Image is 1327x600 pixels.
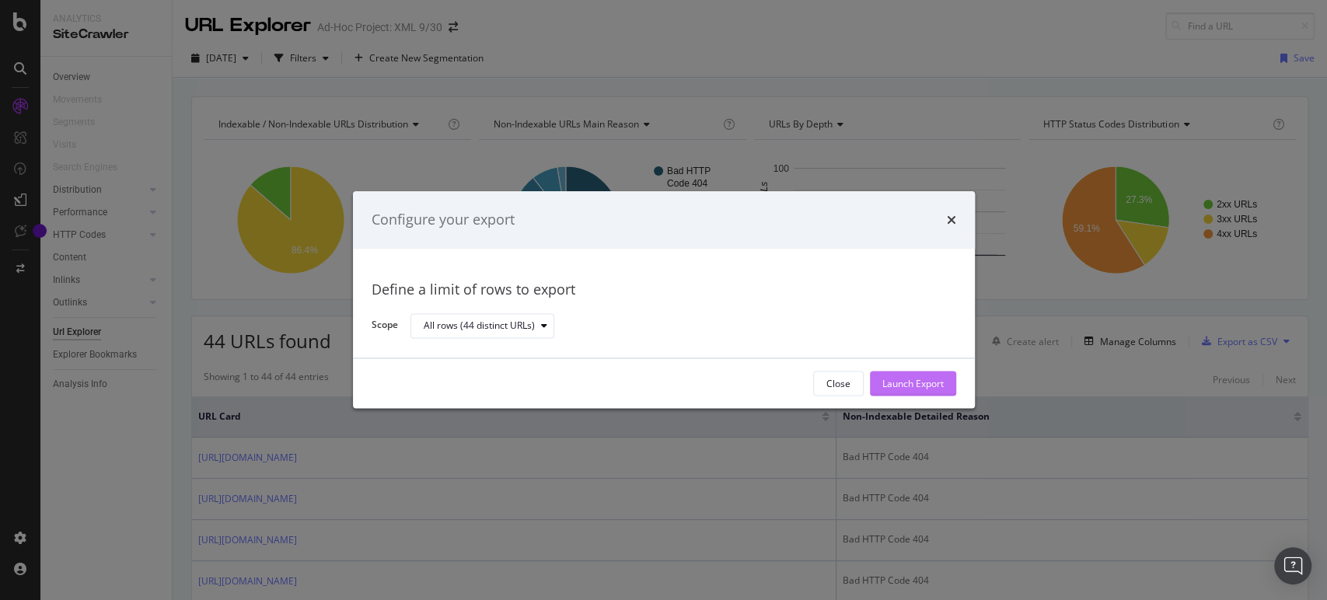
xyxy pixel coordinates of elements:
div: Define a limit of rows to export [372,280,956,300]
div: Open Intercom Messenger [1274,547,1311,584]
div: Launch Export [882,377,944,390]
div: Close [826,377,850,390]
div: All rows (44 distinct URLs) [424,321,535,330]
button: All rows (44 distinct URLs) [410,313,554,338]
label: Scope [372,319,398,336]
button: Launch Export [870,372,956,396]
div: Configure your export [372,210,515,230]
div: times [947,210,956,230]
button: Close [813,372,864,396]
div: modal [353,191,975,408]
